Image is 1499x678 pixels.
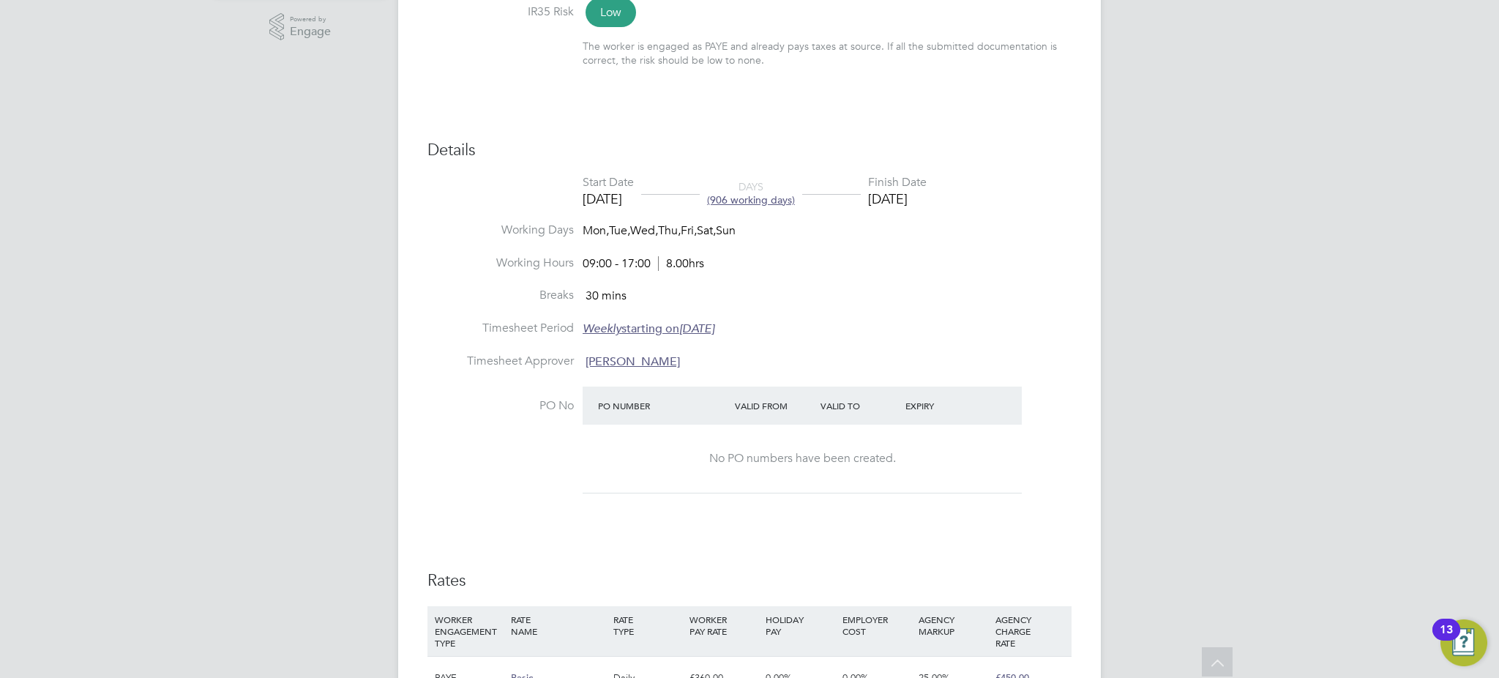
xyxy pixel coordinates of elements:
div: AGENCY CHARGE RATE [992,606,1068,656]
label: Timesheet Approver [427,354,574,369]
div: AGENCY MARKUP [915,606,991,644]
button: Open Resource Center, 13 new notifications [1440,619,1487,666]
div: No PO numbers have been created. [597,451,1007,466]
h3: Rates [427,570,1072,592]
label: Working Hours [427,256,574,271]
label: Timesheet Period [427,321,574,336]
div: RATE NAME [507,606,609,644]
span: Wed, [630,223,658,238]
span: Powered by [290,13,331,26]
div: The worker is engaged as PAYE and already pays taxes at source. If all the submitted documentatio... [583,40,1072,66]
div: Expiry [902,392,987,419]
span: Sun [716,223,736,238]
a: Powered byEngage [269,13,332,41]
div: DAYS [700,180,802,206]
div: WORKER PAY RATE [686,606,762,644]
span: [PERSON_NAME] [586,354,680,369]
div: PO Number [594,392,731,419]
span: Fri, [681,223,697,238]
em: [DATE] [679,321,714,336]
div: 09:00 - 17:00 [583,256,704,272]
div: WORKER ENGAGEMENT TYPE [431,606,507,656]
div: [DATE] [583,190,634,207]
span: Engage [290,26,331,38]
label: PO No [427,398,574,414]
h3: Details [427,140,1072,161]
label: IR35 Risk [427,4,574,20]
span: starting on [583,321,714,336]
em: Weekly [583,321,621,336]
span: Mon, [583,223,609,238]
span: 8.00hrs [658,256,704,271]
label: Breaks [427,288,574,303]
div: RATE TYPE [610,606,686,644]
div: EMPLOYER COST [839,606,915,644]
div: Finish Date [868,175,927,190]
div: Valid From [731,392,817,419]
span: (906 working days) [707,193,795,206]
span: 30 mins [586,289,627,304]
div: 13 [1440,630,1453,649]
span: Sat, [697,223,716,238]
span: Thu, [658,223,681,238]
div: [DATE] [868,190,927,207]
div: Valid To [817,392,902,419]
span: Tue, [609,223,630,238]
div: Start Date [583,175,634,190]
label: Working Days [427,223,574,238]
div: HOLIDAY PAY [762,606,838,644]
